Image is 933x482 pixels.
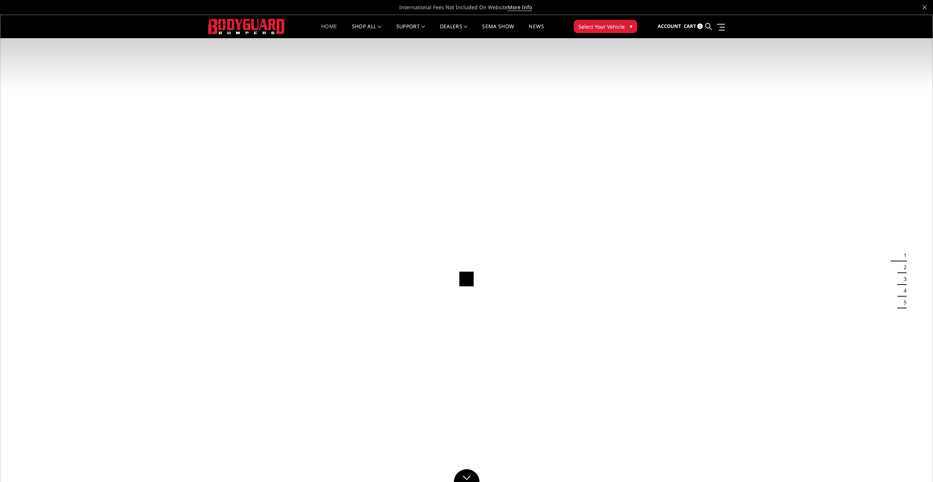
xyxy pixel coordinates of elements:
[440,24,468,38] a: Dealers
[684,17,703,36] a: Cart 0
[658,17,681,36] a: Account
[578,23,625,30] span: Select Your Vehicle
[529,24,544,38] a: News
[321,24,337,38] a: Home
[684,23,696,29] span: Cart
[630,22,632,30] span: ▾
[454,469,480,482] a: Click to Down
[899,297,907,308] button: 5 of 5
[899,273,907,285] button: 3 of 5
[208,19,285,34] img: BODYGUARD BUMPERS
[396,24,425,38] a: Support
[697,23,703,29] span: 0
[899,250,907,261] button: 1 of 5
[899,285,907,297] button: 4 of 5
[482,24,514,38] a: SEMA Show
[658,23,681,29] span: Account
[508,4,532,11] a: More Info
[574,20,637,33] button: Select Your Vehicle
[352,24,382,38] a: shop all
[899,261,907,273] button: 2 of 5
